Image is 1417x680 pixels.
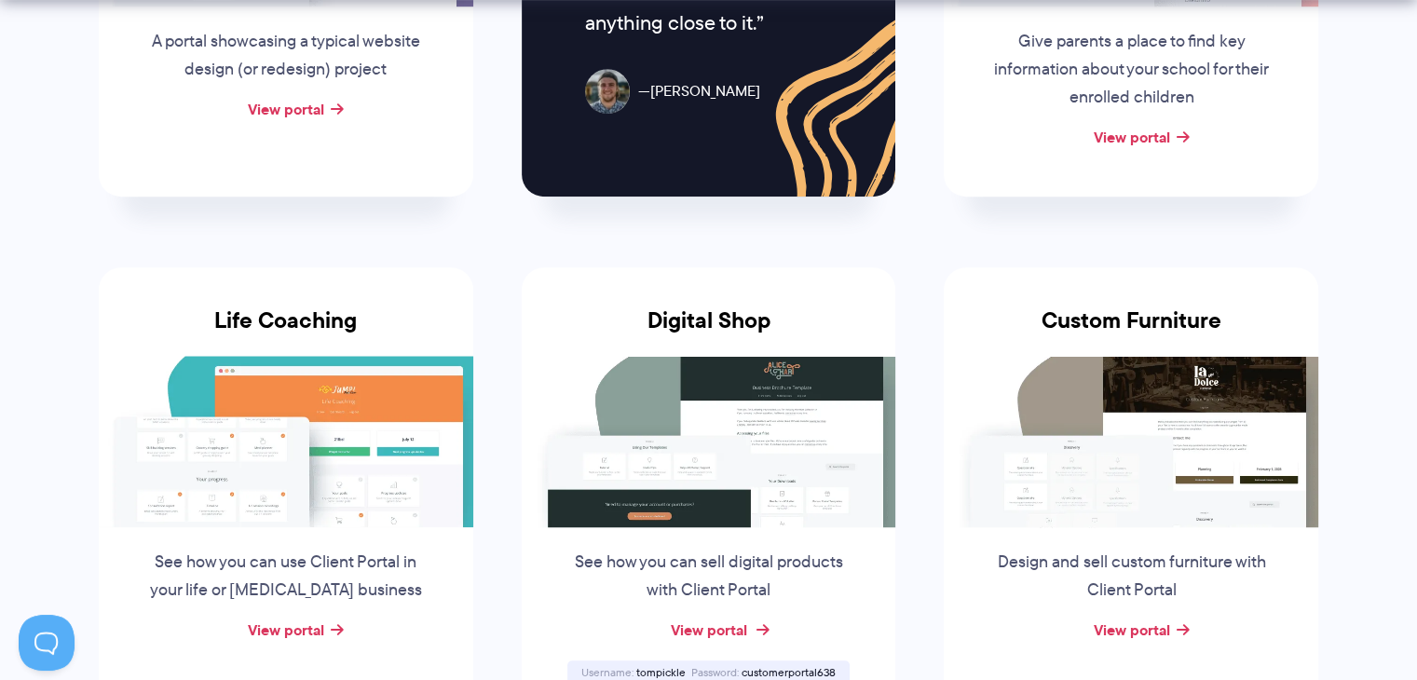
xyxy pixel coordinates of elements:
a: View portal [1093,126,1169,148]
span: customerportal638 [742,664,836,680]
h3: Life Coaching [99,307,473,356]
p: Design and sell custom furniture with Client Portal [989,549,1273,605]
a: View portal [670,619,746,641]
a: View portal [1093,619,1169,641]
a: View portal [248,98,324,120]
h3: Digital Shop [522,307,896,356]
p: See how you can sell digital products with Client Portal [566,549,850,605]
span: Password [691,664,739,680]
a: View portal [248,619,324,641]
span: Username [581,664,634,680]
span: [PERSON_NAME] [638,78,760,105]
span: tompickle [636,664,686,680]
p: See how you can use Client Portal in your life or [MEDICAL_DATA] business [144,549,428,605]
iframe: Toggle Customer Support [19,615,75,671]
p: Give parents a place to find key information about your school for their enrolled children [989,28,1273,112]
h3: Custom Furniture [944,307,1318,356]
p: A portal showcasing a typical website design (or redesign) project [144,28,428,84]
